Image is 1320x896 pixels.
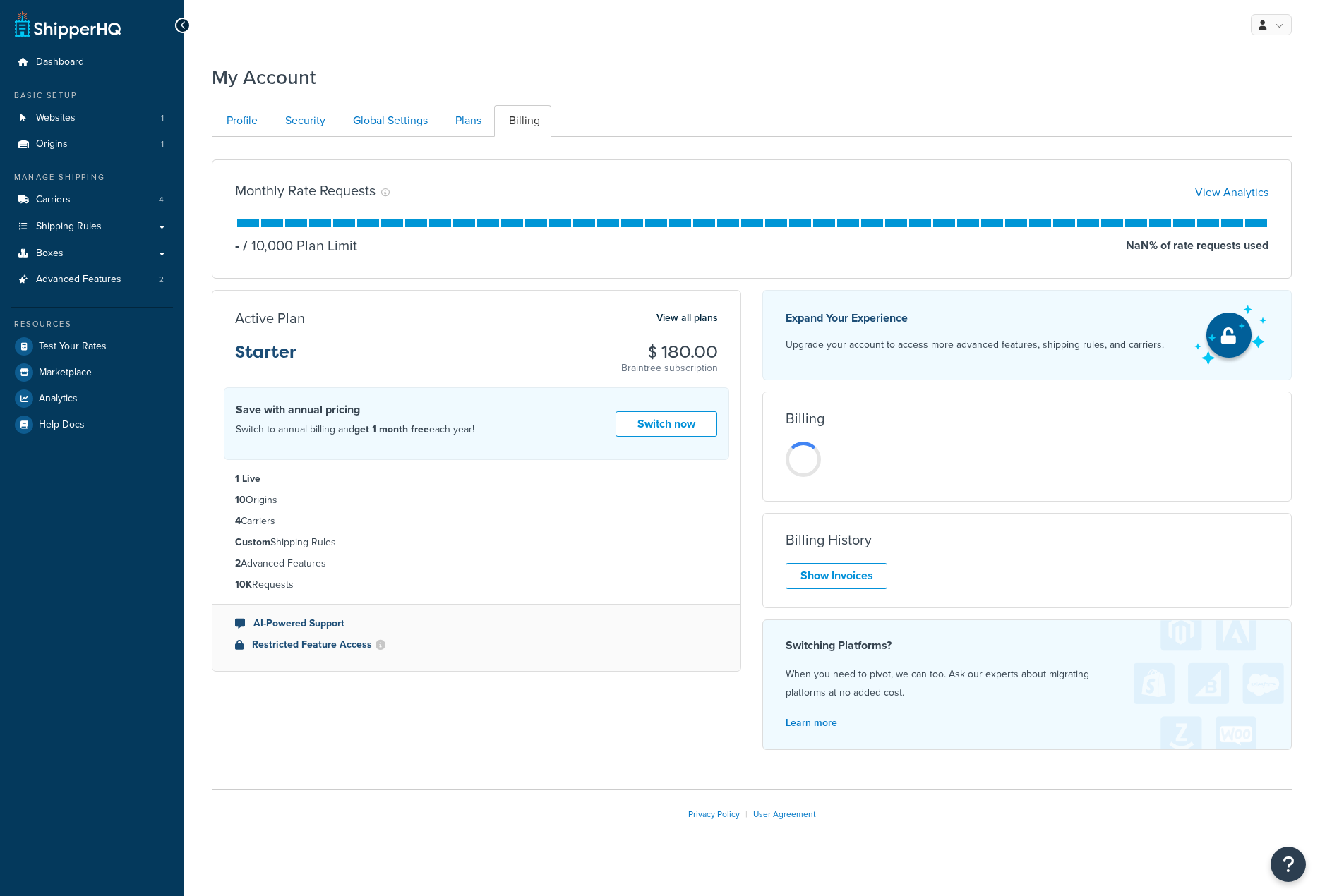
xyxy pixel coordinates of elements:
span: Carriers [36,194,71,206]
div: Basic Setup [11,90,173,102]
span: Advanced Features [36,274,121,286]
strong: 10K [235,577,252,592]
a: Shipping Rules [11,214,173,240]
span: 1 [161,112,164,124]
span: Dashboard [36,56,84,68]
li: AI-Powered Support [235,616,718,631]
h4: Switching Platforms? [786,637,1268,654]
h3: Starter [235,343,296,373]
h3: Billing [786,411,824,426]
div: Manage Shipping [11,171,173,183]
a: Boxes [11,241,173,267]
li: Advanced Features [235,556,718,571]
a: Analytics [11,386,173,411]
strong: 4 [235,514,241,528]
span: 4 [159,194,164,206]
h3: Monthly Rate Requests [235,183,376,198]
span: Help Docs [39,419,85,431]
p: Switch to annual billing and each year! [236,420,474,439]
a: Learn more [786,715,837,730]
span: Boxes [36,248,64,260]
div: Resources [11,318,173,330]
strong: 2 [235,556,241,571]
p: NaN % of rate requests used [1126,236,1268,255]
strong: 1 Live [235,471,260,486]
span: / [243,235,248,256]
a: Test Your Rates [11,334,173,359]
a: Origins 1 [11,131,173,157]
strong: get 1 month free [354,422,429,437]
a: Privacy Policy [688,808,740,821]
li: Requests [235,577,718,593]
span: Test Your Rates [39,341,107,353]
li: Shipping Rules [235,535,718,550]
button: Open Resource Center [1271,847,1306,882]
span: 1 [161,138,164,150]
a: Show Invoices [786,563,887,589]
strong: Custom [235,535,270,550]
a: Expand Your Experience Upgrade your account to access more advanced features, shipping rules, and... [762,290,1292,380]
a: Global Settings [338,105,439,137]
a: Help Docs [11,412,173,437]
li: Origins [235,492,718,508]
a: Websites 1 [11,105,173,131]
h3: Active Plan [235,310,305,326]
a: Marketplace [11,360,173,385]
span: 2 [159,274,164,286]
li: Advanced Features [11,267,173,293]
p: - [235,236,239,255]
a: ShipperHQ Home [15,11,121,39]
li: Carriers [235,514,718,529]
span: Shipping Rules [36,221,102,233]
li: Restricted Feature Access [235,637,718,653]
p: When you need to pivot, we can too. Ask our experts about migrating platforms at no added cost. [786,665,1268,702]
p: Braintree subscription [621,361,718,375]
a: Plans [440,105,493,137]
span: Analytics [39,393,78,405]
a: Advanced Features 2 [11,267,173,293]
li: Origins [11,131,173,157]
p: Expand Your Experience [786,308,1164,328]
a: Dashboard [11,49,173,75]
a: Switch now [616,411,717,437]
span: Origins [36,138,68,150]
h3: $ 180.00 [621,343,718,361]
li: Websites [11,105,173,131]
a: View all plans [656,309,718,327]
span: Marketplace [39,367,92,379]
strong: 10 [235,492,246,507]
h4: Save with annual pricing [236,401,474,418]
p: Upgrade your account to access more advanced features, shipping rules, and carriers. [786,335,1164,355]
span: | [745,808,748,821]
span: Websites [36,112,76,124]
p: 10,000 Plan Limit [239,236,357,255]
li: Carriers [11,187,173,213]
a: Billing [494,105,551,137]
a: Security [270,105,337,137]
a: Profile [212,105,269,137]
a: Carriers 4 [11,187,173,213]
a: User Agreement [753,808,816,821]
h1: My Account [212,63,316,91]
a: View Analytics [1195,184,1268,200]
h3: Billing History [786,532,872,547]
